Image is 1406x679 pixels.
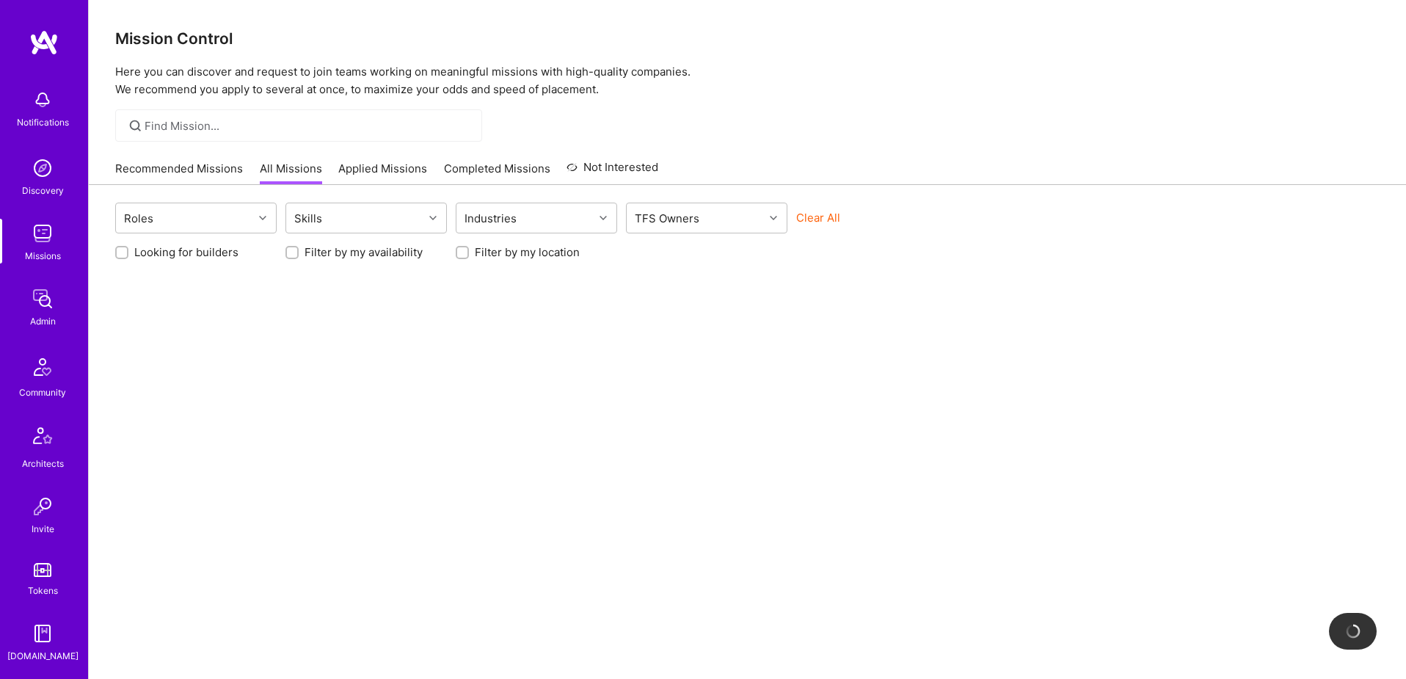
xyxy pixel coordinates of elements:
div: Architects [22,456,64,471]
a: Applied Missions [338,161,427,185]
div: TFS Owners [631,208,703,229]
div: Tokens [28,583,58,598]
div: Roles [120,208,157,229]
img: Community [25,349,60,385]
p: Here you can discover and request to join teams working on meaningful missions with high-quality ... [115,63,1380,98]
a: All Missions [260,161,322,185]
img: discovery [28,153,57,183]
div: Community [19,385,66,400]
img: guide book [28,619,57,648]
img: loading [1345,624,1360,639]
div: [DOMAIN_NAME] [7,648,79,664]
img: Architects [25,421,60,456]
label: Filter by my availability [305,244,423,260]
div: Discovery [22,183,64,198]
div: Notifications [17,115,69,130]
button: Clear All [796,210,840,225]
img: teamwork [28,219,57,248]
i: icon SearchGrey [127,117,144,134]
i: icon Chevron [429,214,437,222]
img: tokens [34,563,51,577]
i: icon Chevron [259,214,266,222]
h3: Mission Control [115,29,1380,48]
input: Find Mission... [145,118,471,134]
i: icon Chevron [600,214,607,222]
div: Skills [291,208,326,229]
img: Invite [28,492,57,521]
div: Industries [461,208,520,229]
a: Completed Missions [444,161,550,185]
img: bell [28,85,57,115]
div: Missions [25,248,61,264]
img: admin teamwork [28,284,57,313]
img: logo [29,29,59,56]
a: Recommended Missions [115,161,243,185]
a: Not Interested [567,159,658,185]
label: Filter by my location [475,244,580,260]
i: icon Chevron [770,214,777,222]
div: Admin [30,313,56,329]
label: Looking for builders [134,244,238,260]
div: Invite [32,521,54,537]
